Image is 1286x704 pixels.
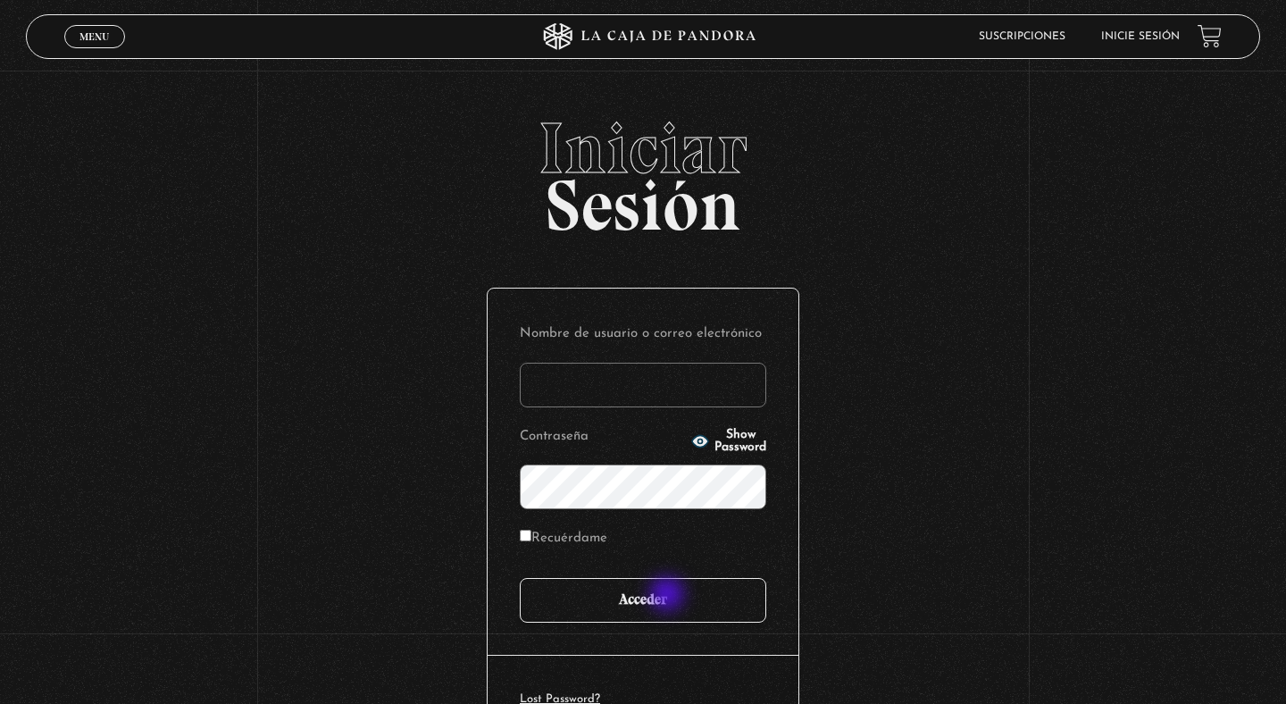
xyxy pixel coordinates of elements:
span: Show Password [714,429,766,454]
input: Acceder [520,578,766,623]
a: Suscripciones [979,31,1065,42]
input: Recuérdame [520,530,531,541]
a: Inicie sesión [1101,31,1180,42]
span: Menu [79,31,109,42]
label: Nombre de usuario o correo electrónico [520,321,766,348]
label: Recuérdame [520,525,607,553]
h2: Sesión [26,113,1260,227]
label: Contraseña [520,423,686,451]
span: Iniciar [26,113,1260,184]
button: Show Password [691,429,766,454]
span: Cerrar [74,46,116,59]
a: View your shopping cart [1198,24,1222,48]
